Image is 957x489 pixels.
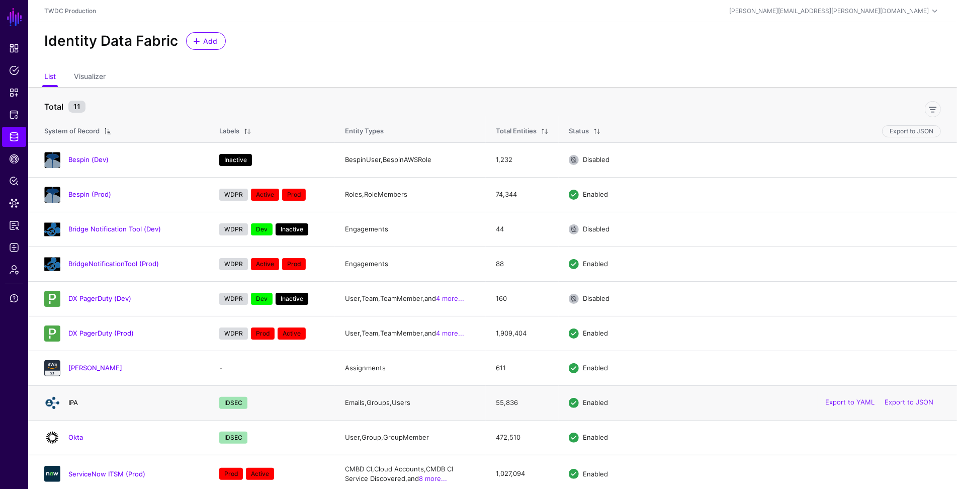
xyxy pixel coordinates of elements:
a: IPA [68,398,78,406]
img: svg+xml;base64,PD94bWwgdmVyc2lvbj0iMS4wIiBlbmNvZGluZz0iVVRGLTgiIHN0YW5kYWxvbmU9Im5vIj8+CjwhLS0gQ3... [44,395,60,411]
span: Enabled [583,433,608,441]
span: Disabled [583,155,610,164]
a: CAEP Hub [2,149,26,169]
div: Status [569,126,589,136]
button: Export to JSON [882,125,941,137]
span: Enabled [583,364,608,372]
a: Snippets [2,83,26,103]
span: WDPR [219,328,248,340]
span: Prod [282,258,306,270]
td: Emails, Groups, Users [335,385,486,420]
div: System of Record [44,126,100,136]
span: CAEP Hub [9,154,19,164]
div: Total Entities [496,126,537,136]
a: 4 more... [436,329,464,337]
a: Policy Lens [2,171,26,191]
td: 611 [486,351,559,385]
span: Access Reporting [9,220,19,230]
span: Active [251,189,279,201]
a: Data Lens [2,193,26,213]
td: User, Team, TeamMember, and [335,281,486,316]
span: IDSEC [219,397,247,409]
span: Identity Data Fabric [9,132,19,142]
a: [PERSON_NAME] [68,364,122,372]
span: Data Lens [9,198,19,208]
span: Inactive [219,154,252,166]
div: [PERSON_NAME][EMAIL_ADDRESS][PERSON_NAME][DOMAIN_NAME] [729,7,929,16]
span: Enabled [583,469,608,477]
td: Engagements [335,212,486,247]
a: Policies [2,60,26,80]
img: svg+xml;base64,PHN2ZyB3aWR0aD0iNjQiIGhlaWdodD0iNjQiIHZpZXdCb3g9IjAgMCA2NCA2NCIgZmlsbD0ibm9uZSIgeG... [44,466,60,482]
span: WDPR [219,293,248,305]
span: Active [246,468,274,480]
span: Prod [219,468,243,480]
a: DX PagerDuty (Dev) [68,294,131,302]
a: DX PagerDuty (Prod) [68,329,134,337]
img: svg+xml;base64,PHN2ZyB2ZXJzaW9uPSIxLjEiIGlkPSJMYXllcl8xIiB4bWxucz0iaHR0cDovL3d3dy53My5vcmcvMjAwMC... [44,152,60,168]
span: Disabled [583,225,610,233]
a: Bridge Notification Tool (Dev) [68,225,161,233]
span: WDPR [219,258,248,270]
strong: Total [44,102,63,112]
span: Disabled [583,294,610,302]
td: 1,909,404 [486,316,559,351]
span: Enabled [583,398,608,406]
span: Entity Types [345,127,384,135]
span: Protected Systems [9,110,19,120]
span: Enabled [583,260,608,268]
a: Okta [68,433,83,441]
a: List [44,68,56,87]
span: Add [202,36,219,46]
span: Policies [9,65,19,75]
span: IDSEC [219,432,247,444]
span: Enabled [583,329,608,337]
td: Engagements [335,247,486,281]
a: Identity Data Fabric [2,127,26,147]
td: 74,344 [486,177,559,212]
h2: Identity Data Fabric [44,33,178,50]
a: Bespin (Dev) [68,155,109,164]
a: Export to YAML [825,398,875,406]
img: svg+xml;base64,PHN2ZyB2ZXJzaW9uPSIxLjEiIGlkPSJMYXllcl8xIiB4bWxucz0iaHR0cDovL3d3dy53My5vcmcvMjAwMC... [44,221,60,237]
a: Access Reporting [2,215,26,235]
a: Export to JSON [885,398,933,406]
a: ServiceNow ITSM (Prod) [68,470,145,478]
span: Inactive [276,293,308,305]
span: Active [251,258,279,270]
span: Policy Lens [9,176,19,186]
span: Support [9,293,19,303]
a: SGNL [6,6,23,28]
img: svg+xml;base64,PHN2ZyB2ZXJzaW9uPSIxLjEiIGlkPSJMYXllcl8xIiB4bWxucz0iaHR0cDovL3d3dy53My5vcmcvMjAwMC... [44,256,60,272]
small: 11 [68,101,85,113]
td: 472,510 [486,420,559,455]
td: BespinUser, BespinAWSRole [335,142,486,177]
span: Dev [251,223,273,235]
span: Dev [251,293,273,305]
a: 8 more... [419,474,447,482]
a: 4 more... [436,294,464,302]
td: Roles, RoleMembers [335,177,486,212]
img: svg+xml;base64,PHN2ZyB3aWR0aD0iNjQiIGhlaWdodD0iNjQiIHZpZXdCb3g9IjAgMCA2NCA2NCIgZmlsbD0ibm9uZSIgeG... [44,360,60,376]
img: svg+xml;base64,PHN2ZyB3aWR0aD0iNjQiIGhlaWdodD0iNjQiIHZpZXdCb3g9IjAgMCA2NCA2NCIgZmlsbD0ibm9uZSIgeG... [44,325,60,342]
td: 55,836 [486,385,559,420]
div: Labels [219,126,239,136]
span: WDPR [219,223,248,235]
a: Protected Systems [2,105,26,125]
span: Active [278,328,306,340]
td: 160 [486,281,559,316]
img: svg+xml;base64,PHN2ZyB2ZXJzaW9uPSIxLjEiIGlkPSJMYXllcl8xIiB4bWxucz0iaHR0cDovL3d3dy53My5vcmcvMjAwMC... [44,187,60,203]
a: Visualizer [74,68,106,87]
a: TWDC Production [44,7,96,15]
a: Dashboard [2,38,26,58]
img: svg+xml;base64,PHN2ZyB3aWR0aD0iNjQiIGhlaWdodD0iNjQiIHZpZXdCb3g9IjAgMCA2NCA2NCIgZmlsbD0ibm9uZSIgeG... [44,430,60,446]
span: Prod [251,328,275,340]
td: User, Team, TeamMember, and [335,316,486,351]
td: 1,232 [486,142,559,177]
span: Dashboard [9,43,19,53]
a: Bespin (Prod) [68,190,111,198]
a: Logs [2,237,26,258]
span: Admin [9,265,19,275]
td: - [209,351,335,385]
td: User, Group, GroupMember [335,420,486,455]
